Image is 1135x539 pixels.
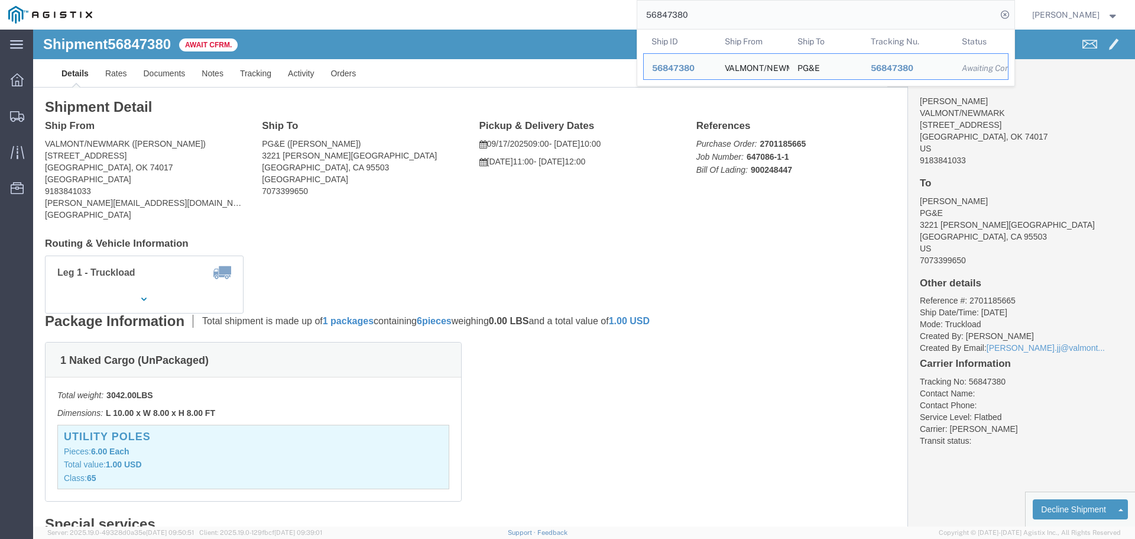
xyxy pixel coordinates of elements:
table: Search Results [643,30,1014,86]
span: 56847380 [870,63,913,73]
th: Ship From [716,30,789,53]
span: [DATE] 09:50:51 [146,529,194,536]
div: 56847380 [870,62,945,75]
iframe: FS Legacy Container [33,30,1135,527]
th: Ship To [789,30,862,53]
span: Copyright © [DATE]-[DATE] Agistix Inc., All Rights Reserved [939,528,1121,538]
th: Tracking Nu. [862,30,954,53]
th: Ship ID [643,30,716,53]
div: VALMONT/NEWMARK [724,54,781,79]
img: logo [8,6,92,24]
div: 56847380 [652,62,708,75]
a: Support [508,529,537,536]
span: Client: 2025.19.0-129fbcf [199,529,322,536]
span: 56847380 [652,63,695,73]
a: Feedback [537,529,567,536]
div: PG&E [797,54,820,79]
span: [DATE] 09:39:01 [274,529,322,536]
div: Awaiting Confirmation [962,62,1000,75]
button: [PERSON_NAME] [1032,8,1119,22]
span: Server: 2025.19.0-49328d0a35e [47,529,194,536]
input: Search for shipment number, reference number [637,1,997,29]
span: Dan Whitemore [1032,8,1100,21]
th: Status [954,30,1008,53]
